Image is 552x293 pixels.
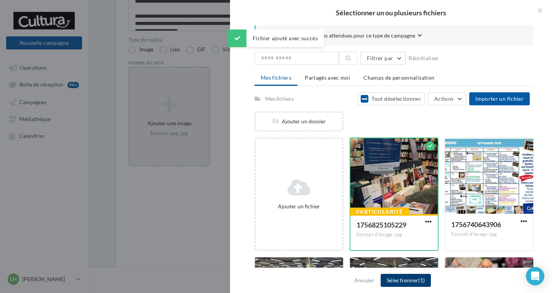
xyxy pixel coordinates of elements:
[428,92,466,105] button: Actions
[469,92,530,105] button: Importer un fichier
[268,31,422,41] button: Consulter les contraintes attendues pour ce type de campagne
[259,203,339,210] div: Ajouter un fichier
[381,274,431,287] button: Sélectionner(1)
[434,95,453,102] span: Actions
[526,267,544,285] div: Open Intercom Messenger
[418,277,425,283] span: (1)
[228,29,324,47] div: Fichier ajouté avec succès
[256,118,342,125] div: Ajouter un dossier
[350,208,409,216] div: Particularité
[268,32,415,39] span: Consulter les contraintes attendues pour ce type de campagne
[356,221,406,229] span: 1756825105229
[242,9,540,16] h2: Sélectionner un ou plusieurs fichiers
[451,231,527,238] div: Format d'image: jpg
[261,74,291,81] span: Mes fichiers
[265,95,294,103] div: Mes fichiers
[406,54,442,63] button: Réinitialiser
[475,95,524,102] span: Importer un fichier
[356,231,432,238] div: Format d'image: jpg
[360,52,406,65] button: Filtrer par
[351,276,378,285] button: Annuler
[305,74,350,81] span: Partagés avec moi
[363,74,434,81] span: Champs de personnalisation
[357,92,425,105] button: Tout désélectionner
[451,220,501,229] span: 1756740643906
